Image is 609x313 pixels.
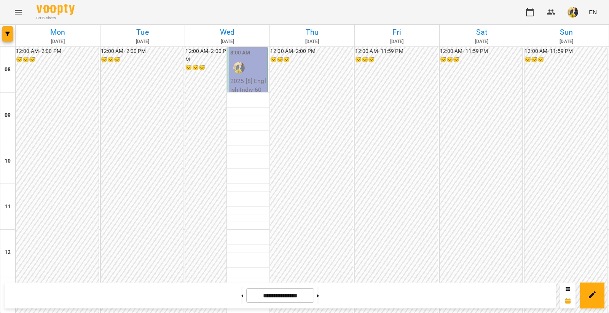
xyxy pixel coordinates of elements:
[185,47,226,64] h6: 12:00 AM - 2:00 PM
[186,26,268,38] h6: Wed
[230,49,250,57] label: 8:00 AM
[17,38,99,45] h6: [DATE]
[186,38,268,45] h6: [DATE]
[270,56,353,64] h6: 😴😴😴
[356,38,438,45] h6: [DATE]
[271,38,353,45] h6: [DATE]
[101,47,183,56] h6: 12:00 AM - 2:00 PM
[5,65,11,74] h6: 08
[5,203,11,211] h6: 11
[589,8,597,16] span: EN
[16,47,99,56] h6: 12:00 AM - 2:00 PM
[102,38,184,45] h6: [DATE]
[440,56,523,64] h6: 😴😴😴
[102,26,184,38] h6: Tue
[5,248,11,257] h6: 12
[440,47,523,56] h6: 12:00 AM - 11:59 PM
[233,62,245,73] img: Лілія Савинська (а)
[525,26,607,38] h6: Sun
[9,3,27,21] button: Menu
[270,47,353,56] h6: 12:00 AM - 2:00 PM
[17,26,99,38] h6: Mon
[355,47,438,56] h6: 12:00 AM - 11:59 PM
[185,64,226,72] h6: 😴😴😴
[5,111,11,120] h6: 09
[355,56,438,64] h6: 😴😴😴
[568,7,578,18] img: edf558cdab4eea865065d2180bd167c9.jpg
[356,26,438,38] h6: Fri
[16,56,99,64] h6: 😴😴😴
[37,16,75,21] span: For Business
[37,4,75,15] img: Voopty Logo
[5,157,11,165] h6: 10
[525,56,607,64] h6: 😴😴😴
[525,47,607,56] h6: 12:00 AM - 11:59 PM
[101,56,183,64] h6: 😴😴😴
[230,77,266,112] p: 2025 [8] English Indiv 60 min - [PERSON_NAME]
[441,26,523,38] h6: Sat
[525,38,607,45] h6: [DATE]
[586,5,600,19] button: EN
[271,26,353,38] h6: Thu
[441,38,523,45] h6: [DATE]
